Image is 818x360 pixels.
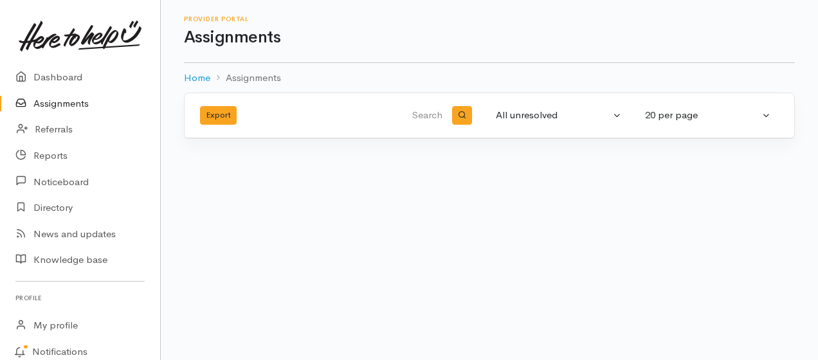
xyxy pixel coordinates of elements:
[637,103,779,128] button: 20 per page
[184,28,795,47] h1: Assignments
[645,108,759,123] div: 20 per page
[210,71,281,85] li: Assignments
[488,103,630,128] button: All unresolved
[344,100,445,131] input: Search
[184,15,795,22] h6: Provider Portal
[200,106,237,125] button: Export
[496,108,610,123] div: All unresolved
[184,71,210,85] a: Home
[15,289,145,307] h6: Profile
[184,63,795,93] nav: breadcrumb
